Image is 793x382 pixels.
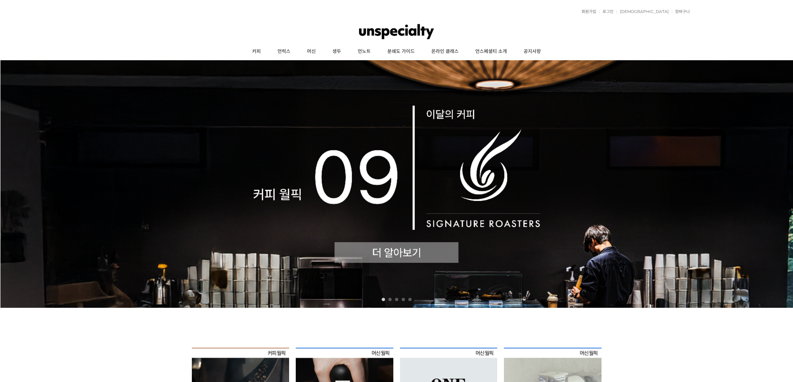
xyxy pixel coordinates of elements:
[379,43,423,60] a: 분쇄도 가이드
[578,10,596,14] a: 회원가입
[382,298,385,301] a: 1
[402,298,405,301] a: 4
[672,10,690,14] a: 장바구니
[467,43,515,60] a: 언스페셜티 소개
[408,298,412,301] a: 5
[299,43,324,60] a: 머신
[616,10,669,14] a: [DEMOGRAPHIC_DATA]
[324,43,349,60] a: 생두
[388,298,392,301] a: 2
[515,43,549,60] a: 공지사항
[423,43,467,60] a: 온라인 클래스
[359,22,434,42] img: 언스페셜티 몰
[395,298,398,301] a: 3
[269,43,299,60] a: 언럭스
[244,43,269,60] a: 커피
[599,10,613,14] a: 로그인
[349,43,379,60] a: 언노트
